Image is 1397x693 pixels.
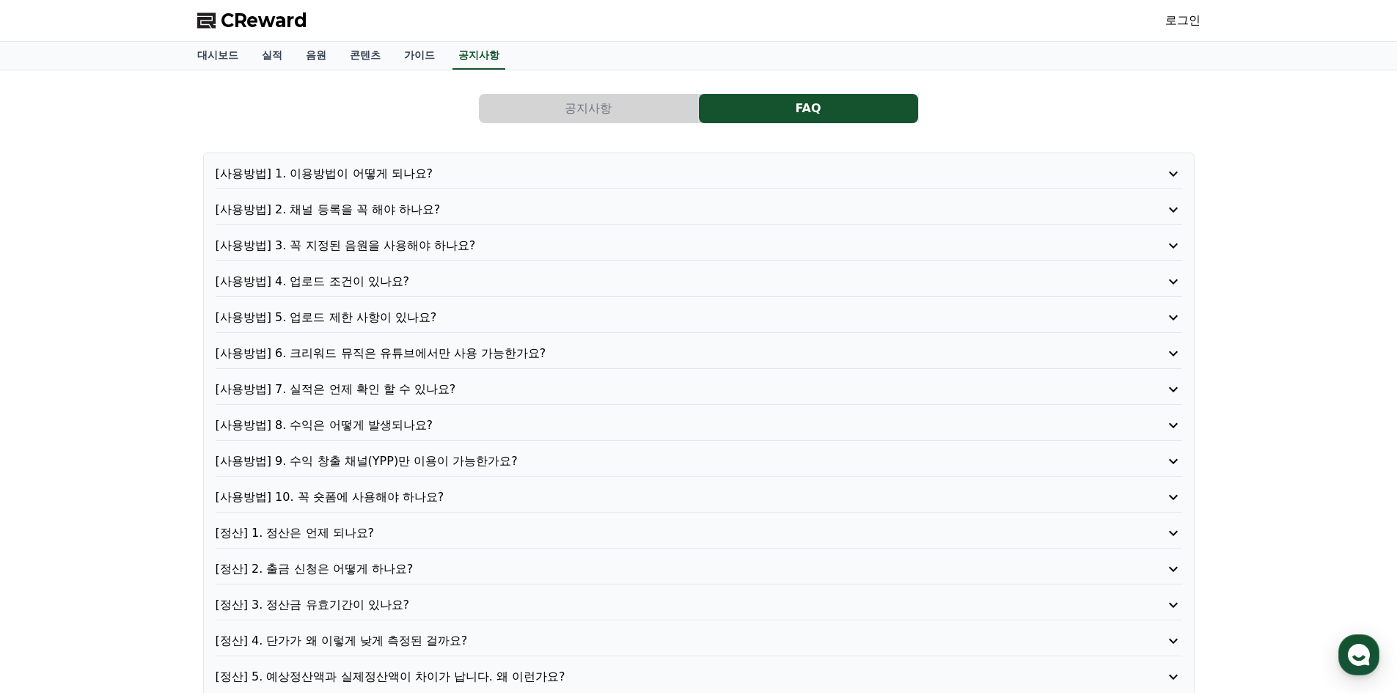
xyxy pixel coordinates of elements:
p: [사용방법] 5. 업로드 제한 사항이 있나요? [216,309,1105,326]
button: [사용방법] 6. 크리워드 뮤직은 유튜브에서만 사용 가능한가요? [216,345,1182,362]
button: [사용방법] 2. 채널 등록을 꼭 해야 하나요? [216,201,1182,219]
button: [정산] 4. 단가가 왜 이렇게 낮게 측정된 걸까요? [216,632,1182,650]
p: [사용방법] 1. 이용방법이 어떻게 되나요? [216,165,1105,183]
p: [사용방법] 10. 꼭 숏폼에 사용해야 하나요? [216,488,1105,506]
button: [정산] 3. 정산금 유효기간이 있나요? [216,596,1182,614]
p: [사용방법] 4. 업로드 조건이 있나요? [216,273,1105,290]
a: 가이드 [392,42,447,70]
p: [정산] 5. 예상정산액과 실제정산액이 차이가 납니다. 왜 이런가요? [216,668,1105,686]
button: [정산] 1. 정산은 언제 되나요? [216,524,1182,542]
button: 공지사항 [479,94,698,123]
span: 홈 [46,487,55,499]
a: 공지사항 [452,42,505,70]
a: CReward [197,9,307,32]
button: [사용방법] 8. 수익은 어떻게 발생되나요? [216,417,1182,434]
p: [정산] 4. 단가가 왜 이렇게 낮게 측정된 걸까요? [216,632,1105,650]
p: [사용방법] 8. 수익은 어떻게 발생되나요? [216,417,1105,434]
a: 로그인 [1165,12,1200,29]
a: 콘텐츠 [338,42,392,70]
a: 대화 [97,465,189,502]
a: 공지사항 [479,94,699,123]
a: FAQ [699,94,919,123]
button: [사용방법] 5. 업로드 제한 사항이 있나요? [216,309,1182,326]
a: 대시보드 [186,42,250,70]
button: FAQ [699,94,918,123]
p: [사용방법] 3. 꼭 지정된 음원을 사용해야 하나요? [216,237,1105,254]
button: [사용방법] 4. 업로드 조건이 있나요? [216,273,1182,290]
span: 대화 [134,488,152,499]
button: [사용방법] 9. 수익 창출 채널(YPP)만 이용이 가능한가요? [216,452,1182,470]
p: [정산] 1. 정산은 언제 되나요? [216,524,1105,542]
p: [정산] 3. 정산금 유효기간이 있나요? [216,596,1105,614]
button: [사용방법] 10. 꼭 숏폼에 사용해야 하나요? [216,488,1182,506]
button: [사용방법] 3. 꼭 지정된 음원을 사용해야 하나요? [216,237,1182,254]
p: [정산] 2. 출금 신청은 어떻게 하나요? [216,560,1105,578]
a: 실적 [250,42,294,70]
p: [사용방법] 9. 수익 창출 채널(YPP)만 이용이 가능한가요? [216,452,1105,470]
button: [정산] 5. 예상정산액과 실제정산액이 차이가 납니다. 왜 이런가요? [216,668,1182,686]
p: [사용방법] 2. 채널 등록을 꼭 해야 하나요? [216,201,1105,219]
button: [사용방법] 1. 이용방법이 어떻게 되나요? [216,165,1182,183]
span: 설정 [227,487,244,499]
a: 홈 [4,465,97,502]
button: [정산] 2. 출금 신청은 어떻게 하나요? [216,560,1182,578]
a: 음원 [294,42,338,70]
p: [사용방법] 7. 실적은 언제 확인 할 수 있나요? [216,381,1105,398]
button: [사용방법] 7. 실적은 언제 확인 할 수 있나요? [216,381,1182,398]
span: CReward [221,9,307,32]
p: [사용방법] 6. 크리워드 뮤직은 유튜브에서만 사용 가능한가요? [216,345,1105,362]
a: 설정 [189,465,282,502]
